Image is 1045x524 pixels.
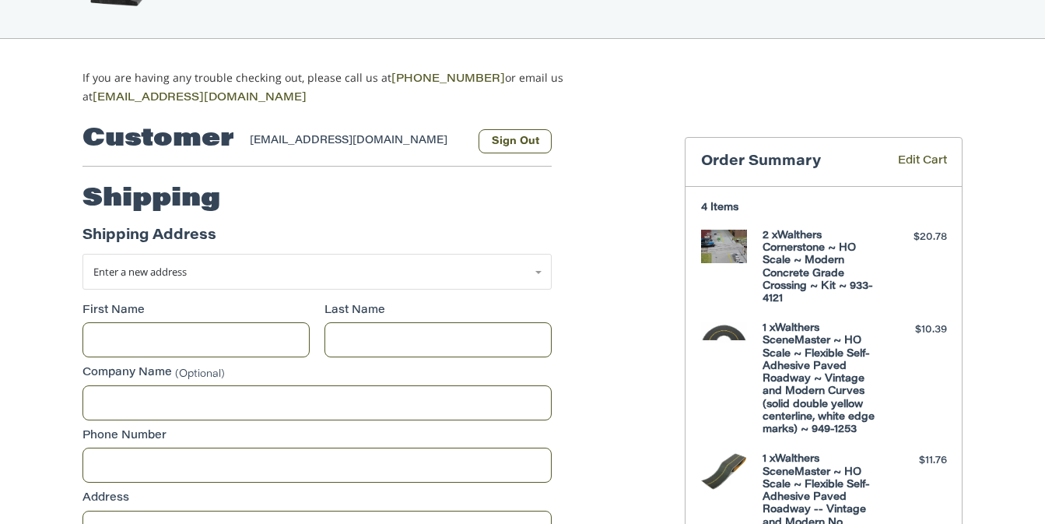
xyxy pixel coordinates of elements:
[82,254,552,290] a: Enter or select a different address
[93,265,187,279] span: Enter a new address
[391,74,505,85] a: [PHONE_NUMBER]
[885,453,947,469] div: $11.76
[82,428,552,445] label: Phone Number
[479,129,552,153] button: Sign Out
[82,365,552,382] label: Company Name
[82,69,612,107] p: If you are having any trouble checking out, please call us at or email us at
[82,184,220,215] h2: Shipping
[82,226,216,255] legend: Shipping Address
[250,133,464,153] div: [EMAIL_ADDRESS][DOMAIN_NAME]
[82,303,310,319] label: First Name
[885,322,947,338] div: $10.39
[875,153,947,171] a: Edit Cart
[701,202,947,214] h3: 4 Items
[93,93,307,104] a: [EMAIL_ADDRESS][DOMAIN_NAME]
[324,303,552,319] label: Last Name
[82,491,552,507] label: Address
[885,230,947,245] div: $20.78
[763,230,882,306] h4: 2 x Walthers Cornerstone ~ HO Scale ~ Modern Concrete Grade Crossing ~ Kit ~ 933-4121
[175,369,225,379] small: (Optional)
[701,153,875,171] h3: Order Summary
[763,322,882,436] h4: 1 x Walthers SceneMaster ~ HO Scale ~ Flexible Self-Adhesive Paved Roadway ~ Vintage and Modern C...
[82,124,234,155] h2: Customer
